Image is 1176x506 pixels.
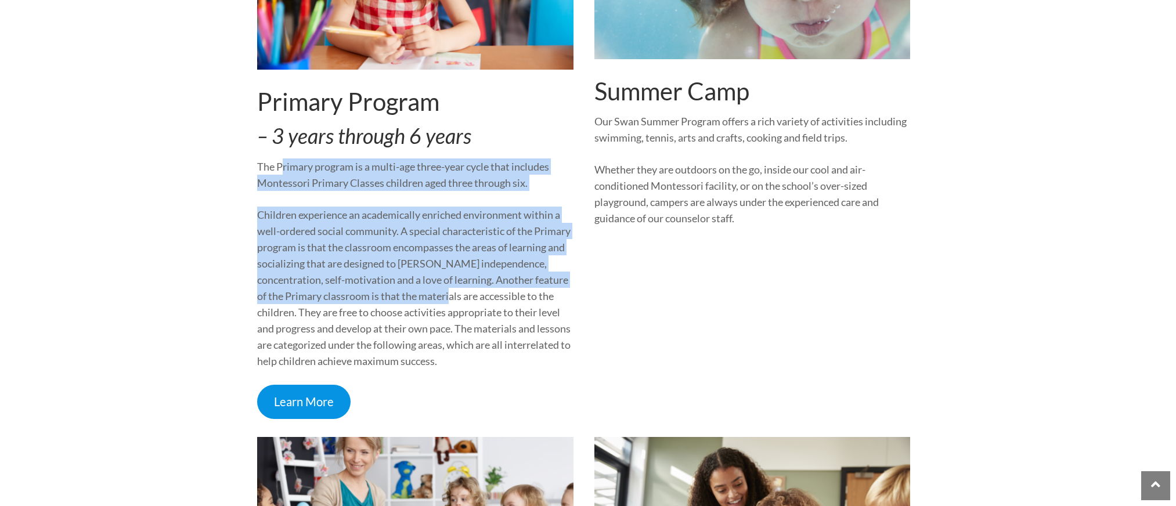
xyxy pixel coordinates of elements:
[257,87,573,116] h2: Primary Program
[257,158,573,191] p: The Primary program is a multi-age three-year cycle that includes Montessori Primary Classes chil...
[594,113,911,146] p: Our Swan Summer Program offers a rich variety of activities including swimming, tennis, arts and ...
[257,123,471,149] em: – 3 years through 6 years
[257,385,351,419] a: Learn More
[257,207,573,369] p: Children experience an academically enriched environment within a well-ordered social community. ...
[594,161,911,226] p: Whether they are outdoors on the go, inside our cool and air-conditioned Montessori facility, or ...
[594,77,911,106] h2: Summer Camp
